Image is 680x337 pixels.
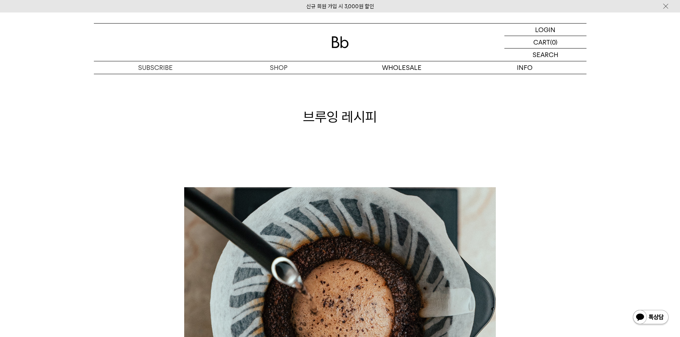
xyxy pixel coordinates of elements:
[550,36,558,48] p: (0)
[332,36,349,48] img: 로고
[340,61,463,74] p: WHOLESALE
[533,48,558,61] p: SEARCH
[535,24,555,36] p: LOGIN
[217,61,340,74] a: SHOP
[632,309,669,326] img: 카카오톡 채널 1:1 채팅 버튼
[463,61,586,74] p: INFO
[504,36,586,48] a: CART (0)
[94,107,586,126] h1: 브루잉 레시피
[306,3,374,10] a: 신규 회원 가입 시 3,000원 할인
[533,36,550,48] p: CART
[94,61,217,74] a: SUBSCRIBE
[504,24,586,36] a: LOGIN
